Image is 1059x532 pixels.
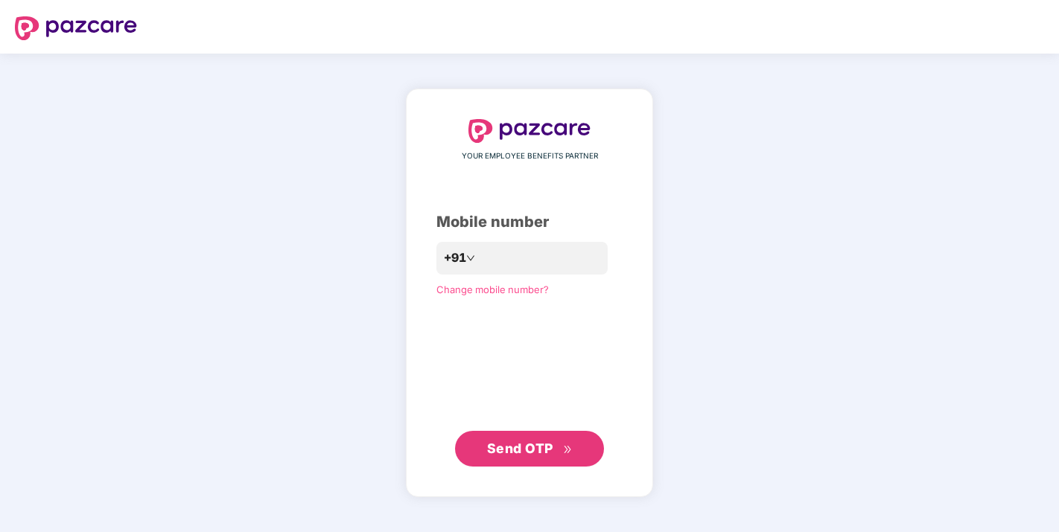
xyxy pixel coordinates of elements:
[455,431,604,467] button: Send OTPdouble-right
[15,16,137,40] img: logo
[468,119,591,143] img: logo
[563,445,573,455] span: double-right
[436,211,623,234] div: Mobile number
[436,283,549,295] a: Change mobile number?
[444,249,466,267] span: +91
[466,254,475,263] span: down
[487,440,553,456] span: Send OTP
[462,150,598,162] span: YOUR EMPLOYEE BENEFITS PARTNER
